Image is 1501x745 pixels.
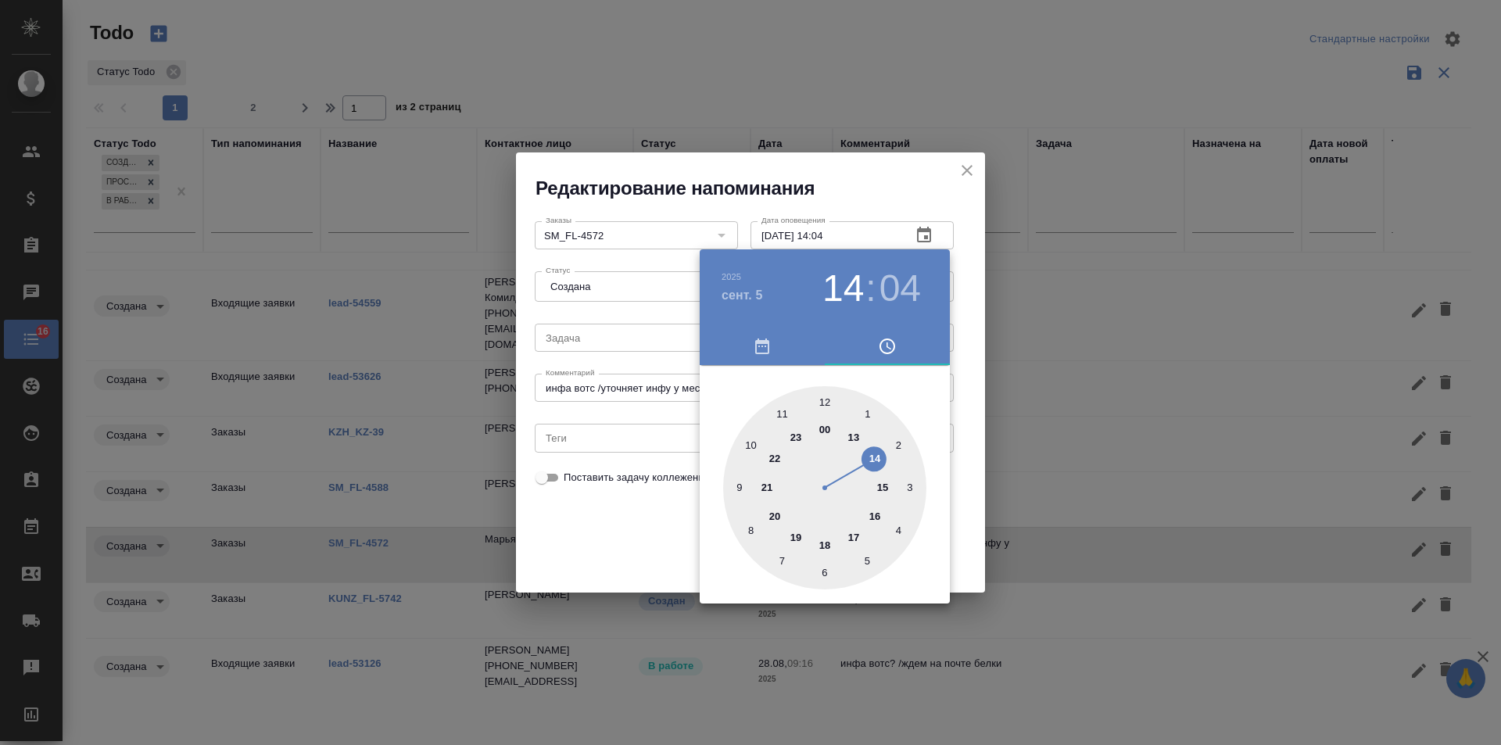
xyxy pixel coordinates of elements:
button: 2025 [722,272,741,281]
button: 04 [879,267,921,310]
button: 14 [822,267,864,310]
button: сент. 5 [722,286,763,305]
h3: : [865,267,876,310]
